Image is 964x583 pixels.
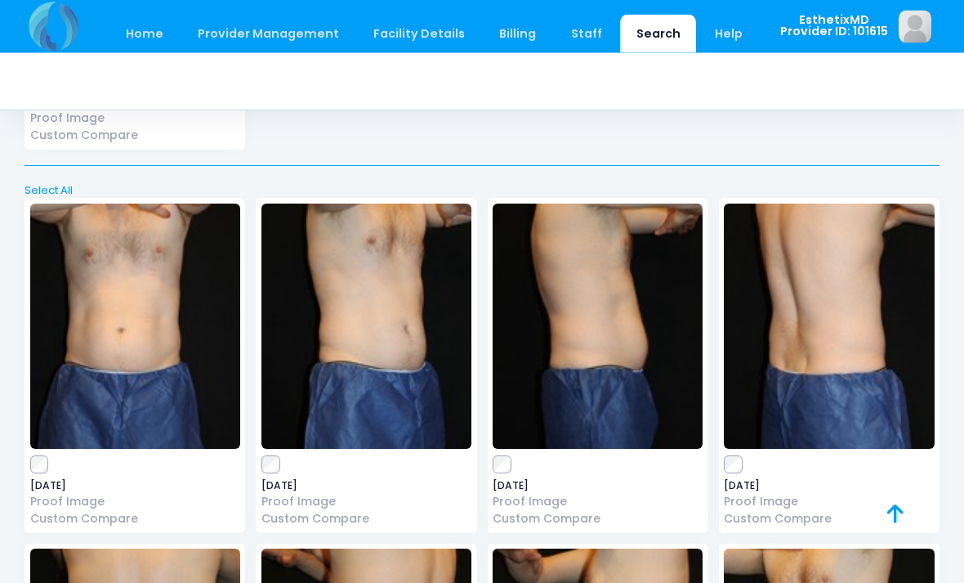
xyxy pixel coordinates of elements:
a: Select All [20,183,945,200]
a: Custom Compare [493,511,703,528]
span: [DATE] [724,482,934,491]
img: image [30,204,240,450]
span: [DATE] [493,482,703,491]
a: Help [699,15,759,53]
a: Facility Details [358,15,481,53]
span: EsthetixMD Provider ID: 101615 [780,14,888,38]
a: Proof Image [30,110,240,128]
a: Search [620,15,696,53]
a: Custom Compare [261,511,471,528]
a: Billing [484,15,552,53]
img: image [261,204,471,450]
img: image [724,204,934,450]
a: Provider Management [181,15,355,53]
img: image [493,204,703,450]
a: Proof Image [724,494,934,511]
a: Custom Compare [30,128,240,145]
span: [DATE] [30,482,240,491]
a: Staff [555,15,618,53]
img: image [899,11,931,43]
a: Proof Image [261,494,471,511]
a: Custom Compare [724,511,934,528]
a: Custom Compare [30,511,240,528]
a: Proof Image [493,494,703,511]
a: Proof Image [30,494,240,511]
span: [DATE] [261,482,471,491]
a: Home [109,15,179,53]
